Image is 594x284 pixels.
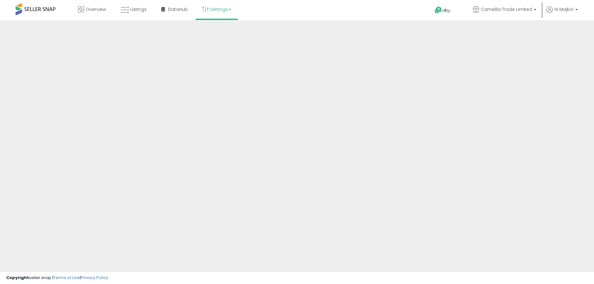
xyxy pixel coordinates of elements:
i: Get Help [434,6,442,14]
span: Camellia Trade Limited [481,6,532,12]
a: Terms of Use [53,275,80,281]
a: Privacy Policy [81,275,108,281]
span: Hi Majkol [554,6,573,12]
span: Help [442,8,451,13]
span: Overview [86,6,106,12]
span: Listings [130,6,147,12]
a: Hi Majkol [546,6,578,20]
strong: Copyright [6,275,29,281]
span: DataHub [168,6,188,12]
div: seller snap | | [6,275,108,281]
a: Help [430,2,463,20]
